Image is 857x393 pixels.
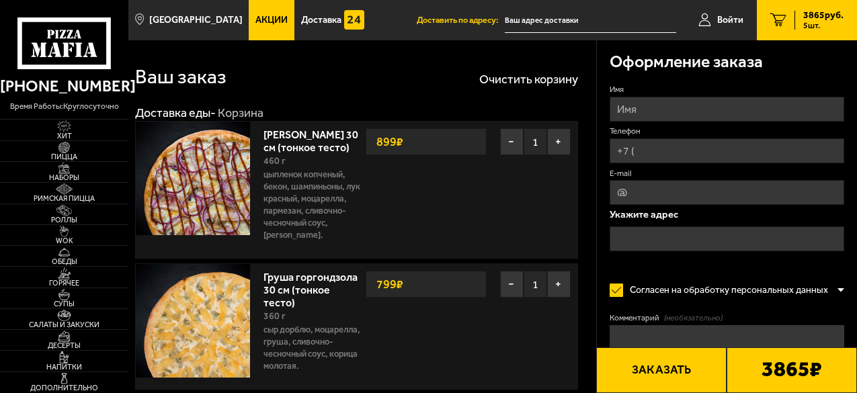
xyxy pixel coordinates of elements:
[505,8,676,33] input: Ваш адрес доставки
[135,67,227,87] h1: Ваш заказ
[803,11,844,20] span: 3865 руб.
[373,271,407,297] strong: 799 ₽
[803,21,844,30] span: 5 шт.
[135,105,216,120] a: Доставка еды-
[344,10,364,30] img: 15daf4d41897b9f0e9f617042186c801.svg
[610,138,844,163] input: +7 (
[610,54,763,71] h3: Оформление заказа
[301,15,341,25] span: Доставка
[500,271,524,298] button: −
[610,97,844,122] input: Имя
[610,277,837,304] label: Согласен на обработку персональных данных
[610,210,844,220] p: Укажите адрес
[373,129,407,155] strong: 899 ₽
[547,128,571,155] button: +
[149,15,243,25] span: [GEOGRAPHIC_DATA]
[610,84,844,95] label: Имя
[218,105,263,121] div: Корзина
[263,310,286,322] span: 360 г
[263,155,286,167] span: 460 г
[610,312,844,324] label: Комментарий
[610,180,844,205] input: @
[417,16,505,25] span: Доставить по адресу:
[263,124,363,154] a: [PERSON_NAME] 30 см (тонкое тесто)
[596,347,727,393] button: Заказать
[547,271,571,298] button: +
[263,169,366,241] p: цыпленок копченый, бекон, шампиньоны, лук красный, моцарелла, пармезан, сливочно-чесночный соус, ...
[664,312,723,324] span: (необязательно)
[263,267,358,309] a: Груша горгондзола 30 см (тонкое тесто)
[524,128,547,155] span: 1
[762,359,822,382] b: 3865 ₽
[479,73,578,85] button: Очистить корзину
[610,168,844,179] label: E-mail
[500,128,524,155] button: −
[263,324,366,372] p: сыр дорблю, моцарелла, груша, сливочно-чесночный соус, корица молотая.
[717,15,743,25] span: Войти
[255,15,288,25] span: Акции
[524,271,547,298] span: 1
[610,126,844,137] label: Телефон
